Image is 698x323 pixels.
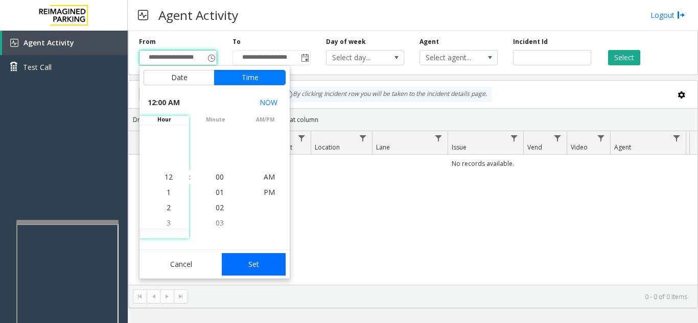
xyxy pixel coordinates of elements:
span: Video [571,143,588,152]
span: Select day... [327,51,388,65]
span: Agent [614,143,631,152]
img: logout [677,10,685,20]
img: pageIcon [138,3,148,28]
span: 3 [167,218,171,228]
span: AM [264,172,275,182]
span: 03 [216,218,224,228]
span: 1 [167,187,171,197]
span: Test Call [23,62,52,72]
label: Incident Id [513,37,548,46]
label: To [232,37,241,46]
span: 02 [216,203,224,212]
span: 2 [167,203,171,212]
span: Location [315,143,340,152]
label: Day of week [326,37,366,46]
a: Lane Filter Menu [432,131,446,145]
button: Set [222,253,286,276]
span: hour [139,116,189,123]
a: Location Filter Menu [356,131,370,145]
img: 'icon' [10,39,18,47]
a: Issue Filter Menu [507,131,521,145]
span: Agent Activity [24,38,74,47]
button: Select now [255,93,282,112]
span: Issue [452,143,467,152]
span: 00 [216,172,224,182]
span: minute [191,116,240,123]
div: Data table [129,131,697,285]
a: Video Filter Menu [594,131,608,145]
span: AM/PM [240,116,290,123]
a: Logout [650,10,685,20]
kendo-pager-info: 0 - 0 of 0 items [194,292,687,301]
label: From [139,37,156,46]
button: Cancel [144,253,219,276]
label: Agent [420,37,439,46]
a: Vend Filter Menu [551,131,565,145]
span: Vend [527,143,542,152]
a: Agent Activity [2,31,128,55]
span: Toggle popup [205,51,217,65]
span: Select agent... [420,51,482,65]
span: 01 [216,187,224,197]
h3: Agent Activity [153,3,243,28]
span: Lane [376,143,390,152]
span: Toggle popup [299,51,310,65]
span: 12:00 AM [148,95,180,110]
button: Time tab [214,70,286,85]
a: Agent Filter Menu [670,131,684,145]
div: By clicking Incident row you will be taken to the incident details page. [280,87,492,102]
button: Date tab [144,70,215,85]
button: Select [608,50,640,65]
div: Drag a column header and drop it here to group by that column [129,111,697,129]
div: : [189,172,191,182]
a: Lot Filter Menu [295,131,309,145]
span: PM [264,187,275,197]
span: 12 [165,172,173,182]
